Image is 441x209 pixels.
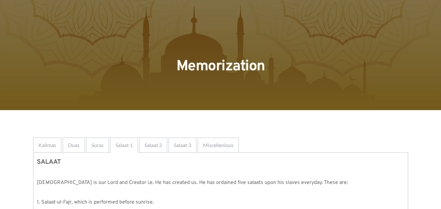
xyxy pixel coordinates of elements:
[176,57,265,76] span: Memorization
[174,141,191,149] span: Salaat 3
[37,158,61,166] strong: SALAAT
[38,141,56,149] span: Kalimas
[68,141,80,149] span: Duas
[37,199,154,205] span: 1. Salaat-ul-Fajr, which is performed before sunrise.
[203,141,233,149] span: Miscellenious
[37,179,348,186] span: [DEMOGRAPHIC_DATA] is our Lord and Creator i.e. He has created us. He has ordained five salaats u...
[91,141,104,149] span: Suras
[145,141,162,149] span: Salaat 2
[115,141,133,149] span: Salaat 1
